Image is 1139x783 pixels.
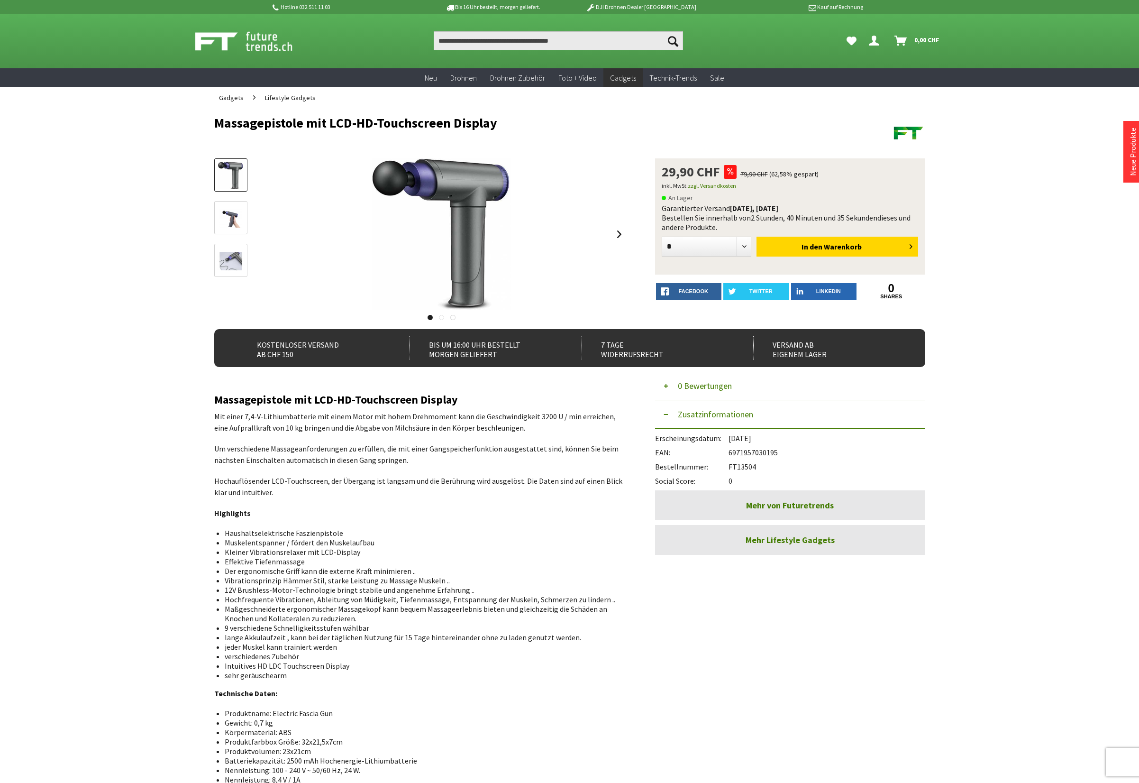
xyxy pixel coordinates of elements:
[655,400,925,429] button: Zusatzinformationen
[655,429,925,443] div: [DATE]
[582,336,733,360] div: 7 Tage Widerrufsrecht
[214,87,248,108] a: Gadgets
[655,525,925,555] a: Mehr Lifestyle Gadgets
[655,457,925,471] div: FT13504
[802,242,822,251] span: In den
[410,336,561,360] div: Bis um 16:00 Uhr bestellt Morgen geliefert
[769,170,819,178] span: (62,58% gespart)
[655,443,925,457] div: 6971957030195
[842,31,861,50] a: Meine Favoriten
[225,661,619,671] li: Intuitives HD LDC Touchscreen Display
[214,394,627,406] h2: Massagepistole mit LCD-HD-Touchscreen Display
[858,294,924,300] a: shares
[567,1,715,13] p: DJI Drohnen Dealer [GEOGRAPHIC_DATA]
[490,73,545,83] span: Drohnen Zubehör
[214,116,783,130] h1: Massagepistole mit LCD-HD-Touchscreen Display
[214,411,627,433] p: Mit einer 7,4-V-Lithiumbatterie mit einem Motor mit hohem Drehmoment kann die Geschwindigkeit 320...
[643,68,703,88] a: Technik-Trends
[238,336,389,360] div: Kostenloser Versand ab CHF 150
[225,528,619,538] li: Haushaltselektrische Faszienpistole
[225,737,619,746] li: Produktfarbbox Größe: 32x21,5x7cm
[753,336,904,360] div: Versand ab eigenem Lager
[603,68,643,88] a: Gadgets
[662,192,693,203] span: An Lager
[265,93,316,102] span: Lifestyle Gadgets
[715,1,863,13] p: Kauf auf Rechnung
[824,242,862,251] span: Warenkorb
[219,93,244,102] span: Gadgets
[225,746,619,756] li: Produktvolumen: 23x21cm
[225,595,619,604] li: Hochfrequente Vibrationen, Ableitung von Müdigkeit, Tiefenmassage, Entspannung der Muskeln, Schme...
[858,283,924,294] a: 0
[225,557,619,566] li: Effektive Tiefenmassage
[214,475,627,498] p: Hochauflösender LCD-Touchscreen, der Übergang ist langsam und die Berührung wird ausgelöst. Die D...
[914,32,939,47] span: 0,00 CHF
[225,633,619,642] li: lange Akkulaufzeit , kann bei der täglichen Nutzung für 15 Tage hintereinander ohne zu laden genu...
[649,73,697,83] span: Technik-Trends
[610,73,636,83] span: Gadgets
[483,68,552,88] a: Drohnen Zubehör
[662,203,919,232] div: Garantierter Versand Bestellen Sie innerhalb von dieses und andere Produkte.
[679,288,708,294] span: facebook
[655,433,729,443] span: Erscheinungsdatum:
[419,1,567,13] p: Bis 16 Uhr bestellt, morgen geliefert.
[663,31,683,50] button: Suchen
[558,73,597,83] span: Foto + Video
[225,547,619,557] li: Kleiner Vibrationsrelaxer mit LCD-Display
[225,718,619,728] li: Gewicht: 0,7 kg
[710,73,724,83] span: Sale
[662,165,720,178] span: 29,90 CHF
[225,576,619,585] li: Vibrationsprinzip Hämmer Stil, starke Leistung zu Massage Muskeln ..
[730,203,778,213] b: [DATE], [DATE]
[225,709,619,718] li: Produktname: Electric Fascia Gun
[1128,128,1138,176] a: Neue Produkte
[225,566,619,576] li: Der ergonomische Griff kann die externe Kraft minimieren ..
[756,237,918,257] button: In den Warenkorb
[418,68,444,88] a: Neu
[552,68,603,88] a: Foto + Video
[225,604,619,623] li: Maßgeschneiderte ergonomischer Massagekopf kann bequem Massageerlebnis bieten und gleichzeitig di...
[655,448,729,457] span: EAN:
[271,1,419,13] p: Hotline 032 511 11 03
[260,87,320,108] a: Lifestyle Gadgets
[425,73,437,83] span: Neu
[225,728,619,737] li: Körpermaterial: ABS
[655,476,729,486] span: Social Score:
[791,283,857,300] a: LinkedIn
[662,180,919,192] p: inkl. MwSt.
[214,443,627,466] p: Um verschiedene Massageanforderungen zu erfüllen, die mit einer Gangspeicherfunktion ausgestattet...
[214,689,277,698] strong: Technische Daten:
[225,642,619,652] li: jeder Muskel kann trainiert werden
[450,73,477,83] span: Drohnen
[225,756,619,765] li: Batteriekapazität: 2500 mAh Hochenergie-Lithiumbatterie
[740,170,768,178] span: 79,90 CHF
[655,471,925,486] div: 0
[444,68,483,88] a: Drohnen
[892,116,925,149] img: Futuretrends
[225,671,619,680] li: sehr geräuschearm
[655,372,925,400] button: 0 Bewertungen
[225,623,619,633] li: 9 verschiedene Schnelligkeitsstufen wählbar
[195,29,313,53] img: Shop Futuretrends - zur Startseite wechseln
[655,462,729,471] span: Bestellnummer:
[434,31,683,50] input: Produkt, Marke, Kategorie, EAN, Artikelnummer…
[225,765,619,775] li: Nennleistung: 100 - 240 V ~ 50/60 Hz, 24 W.
[723,283,789,300] a: twitter
[891,31,944,50] a: Warenkorb
[751,213,877,222] span: 2 Stunden, 40 Minuten und 35 Sekunden
[225,585,619,595] li: 12V Brushless-Motor-Technologie bringt stabile und angenehme Erfahrung ..
[703,68,731,88] a: Sale
[816,288,841,294] span: LinkedIn
[688,182,736,189] a: zzgl. Versandkosten
[656,283,722,300] a: facebook
[225,652,619,661] li: verschiedenes Zubehör
[655,490,925,520] a: Mehr von Futuretrends
[749,288,773,294] span: twitter
[225,538,619,547] li: Muskelentspanner / fördert den Muskelaufbau
[218,162,243,189] img: Vorschau: Massagepistole mit LCD-HD-Touchscreen Display
[372,158,511,310] img: Massagepistole mit LCD-HD-Touchscreen Display
[865,31,887,50] a: Hi, Serdar - Dein Konto
[214,508,251,518] strong: Highlights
